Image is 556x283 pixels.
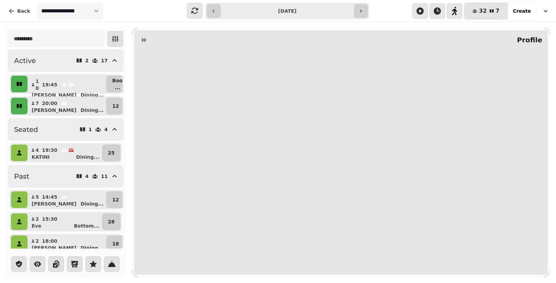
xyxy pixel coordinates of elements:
button: 327 [464,3,507,19]
button: 218:00[PERSON_NAME]Dining... [29,235,105,252]
p: Dining ... [76,154,99,160]
span: 32 [479,8,486,14]
h2: Seated [14,125,38,134]
p: 7 [35,100,39,107]
h2: Profile [514,35,542,45]
p: 15:30 [42,216,57,222]
button: 419:30KATINIDining... [29,145,101,161]
p: 19:45 [42,81,57,88]
button: Back [3,3,36,19]
p: [PERSON_NAME] [32,200,76,207]
p: Dining ... [81,92,104,98]
p: 12 [112,103,119,109]
p: 20:00 [42,100,57,107]
span: Create [513,9,531,13]
p: ... [112,84,122,91]
p: 12 [112,196,119,203]
button: Seated14 [8,118,123,140]
button: 25 [102,145,120,161]
p: 18 [112,240,119,247]
p: Dining ... [81,244,104,251]
p: 14:45 [42,193,57,200]
p: 28 [108,218,115,225]
button: 28 [102,213,120,230]
button: 18 [106,235,125,252]
h2: Past [14,171,29,181]
h2: Active [14,56,36,65]
span: 7 [496,8,500,14]
p: 1 [89,127,92,132]
p: 17 [101,58,108,63]
p: 4 [85,174,89,179]
p: Dining ... [81,107,104,114]
p: Bottom ... [74,222,99,229]
p: Dining ... [81,200,104,207]
button: 12 [106,191,125,208]
span: Back [17,9,30,13]
button: 12 [106,98,125,114]
p: 4 [104,127,108,132]
p: KATINI [32,154,50,160]
p: 2 [35,216,39,222]
button: 1019:45[PERSON_NAME]Dining... [29,76,105,92]
button: Active217 [8,50,123,72]
p: 18:00 [42,238,57,244]
button: Boo... [106,76,128,92]
p: 25 [108,149,115,156]
p: [PERSON_NAME] [32,244,76,251]
p: 19:30 [42,147,57,154]
p: 11 [101,174,108,179]
p: 5 [35,193,39,200]
p: [PERSON_NAME] [32,107,76,114]
p: Eve [32,222,41,229]
button: Create [507,3,536,19]
button: 514:45[PERSON_NAME]Dining... [29,191,105,208]
button: Past411 [8,165,123,187]
p: 4 [35,147,39,154]
p: 2 [35,238,39,244]
button: 720:00[PERSON_NAME]Dining... [29,98,105,114]
p: [PERSON_NAME] [32,92,76,98]
p: 2 [85,58,89,63]
p: 10 [35,78,39,92]
p: Boo [112,77,122,84]
button: 215:30EveBottom... [29,213,101,230]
